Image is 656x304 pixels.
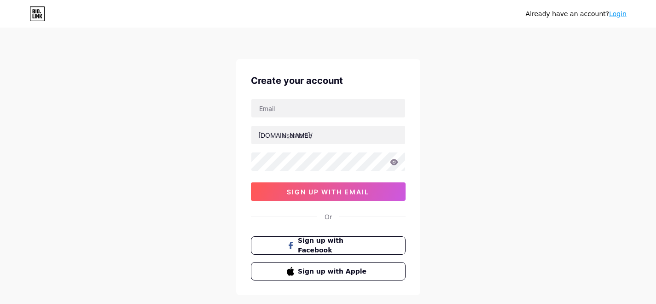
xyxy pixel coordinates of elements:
div: Create your account [251,74,406,88]
input: Email [251,99,405,117]
div: Already have an account? [526,9,627,19]
div: Or [325,212,332,222]
button: sign up with email [251,182,406,201]
a: Login [609,10,627,18]
span: Sign up with Apple [298,267,369,276]
input: username [251,126,405,144]
button: Sign up with Apple [251,262,406,281]
span: Sign up with Facebook [298,236,369,255]
span: sign up with email [287,188,369,196]
div: [DOMAIN_NAME]/ [258,130,313,140]
button: Sign up with Facebook [251,236,406,255]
